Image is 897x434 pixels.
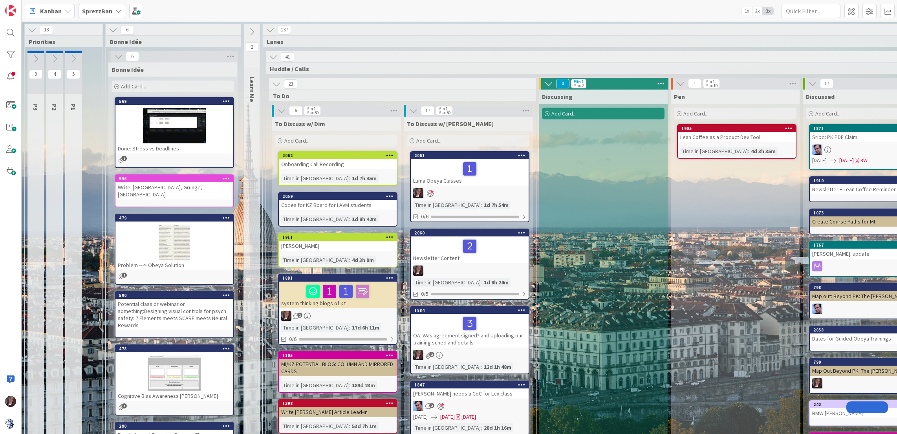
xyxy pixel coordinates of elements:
div: 1905 [681,126,796,131]
div: Time in [GEOGRAPHIC_DATA] [281,323,349,332]
div: 1911 [282,234,397,240]
div: 596Write: [GEOGRAPHIC_DATA], Grunge, [GEOGRAPHIC_DATA] [115,175,233,200]
span: 6 [121,25,134,35]
span: Kanban [40,6,62,16]
div: 53d 7h 1m [350,422,379,430]
div: [DATE] [461,413,476,421]
div: 2062 [279,152,397,159]
div: 478 [119,346,233,352]
span: 9 [29,70,42,79]
div: 1884 [414,308,529,313]
div: Time in [GEOGRAPHIC_DATA] [281,256,349,264]
span: 18 [40,25,53,35]
img: TD [413,188,423,198]
div: Time in [GEOGRAPHIC_DATA] [281,215,349,223]
div: TD [411,188,529,198]
span: : [349,256,350,264]
b: SprezzBan [82,7,112,15]
div: Min 1 [573,80,584,84]
span: P2 [51,103,59,110]
span: [DATE] [413,413,428,421]
div: 478 [115,345,233,352]
img: TD [413,266,423,276]
img: TD [413,350,423,360]
img: JB [812,145,822,155]
span: Add Card... [815,110,840,117]
div: Time in [GEOGRAPHIC_DATA] [413,278,481,287]
div: system thinking blogs of kz [279,282,397,308]
span: 0 [556,79,569,88]
div: 2061 [414,153,529,158]
div: Lean Coffee as a Product Dev Tool [678,132,796,142]
div: 479 [115,214,233,222]
div: 2060Newsletter Content [411,229,529,263]
div: 2059 [282,194,397,199]
span: Bonne Idée [110,38,231,46]
img: avatar [5,418,16,429]
div: 1847 [414,382,529,388]
div: MI/KZ POTENTIAL BLOG: COLUMN AND MIRRORED CARDS [279,359,397,376]
span: 5 [67,70,80,79]
span: 2x [752,7,763,15]
div: 590 [115,292,233,299]
span: Learn Me [248,77,256,102]
div: OA: Was agreement signed? and Uploading our training sched and details [411,314,529,348]
div: 569 [115,98,233,105]
div: 596 [119,176,233,181]
div: 1881 [279,275,397,282]
div: 2062Onboarding Call Recording [279,152,397,169]
span: [DATE] [440,413,455,421]
div: Time in [GEOGRAPHIC_DATA] [413,363,481,371]
div: 17d 6h 11m [350,323,381,332]
div: 2060 [411,229,529,236]
div: 479Problem ---> Obeya Solution [115,214,233,270]
div: 1398 [282,401,397,406]
div: 1398Write [PERSON_NAME] Article Lead-in [279,400,397,417]
div: 3W [860,156,868,165]
span: : [349,381,350,390]
span: 6 [289,106,302,115]
div: Luma Obeya Classes [411,159,529,186]
span: 1x [741,7,752,15]
div: 1911 [279,234,397,241]
span: 0/6 [421,212,428,221]
div: 2060 [414,230,529,236]
div: 479 [119,215,233,221]
span: P1 [70,103,77,110]
div: TD [411,350,529,360]
span: 1 [297,313,302,318]
span: Discussing [542,93,573,101]
div: 590 [119,293,233,298]
span: : [481,278,482,287]
div: Problem ---> Obeya Solution [115,260,233,270]
span: Add Card... [284,137,309,144]
div: 1847 [411,381,529,388]
span: Add Card... [416,137,441,144]
div: Time in [GEOGRAPHIC_DATA] [281,422,349,430]
div: 2061Luma Obeya Classes [411,152,529,186]
span: : [349,323,350,332]
span: 0/6 [289,335,297,343]
img: JB [812,304,822,314]
div: Onboarding Call Recording [279,159,397,169]
div: Max 30 [306,111,319,115]
div: Newsletter Content [411,236,529,263]
div: 569 [119,99,233,104]
div: 1d 8h 24m [482,278,511,287]
div: Time in [GEOGRAPHIC_DATA] [680,147,748,156]
span: Discussed [806,93,835,101]
span: 1 [122,403,127,408]
div: Max 2 [573,84,584,88]
div: Potential class or webinar or something:Designing visual controls for psych safety: 7 Elements me... [115,299,233,330]
span: Bonne Idée [112,66,144,73]
div: 1881system thinking blogs of kz [279,275,397,308]
div: 2061 [411,152,529,159]
div: 12d 1h 48m [482,363,513,371]
img: TD [5,396,16,407]
div: 1398 [279,400,397,407]
span: 0/5 [421,290,428,298]
span: 2 [245,42,258,52]
span: 1 [688,79,701,88]
div: 1911[PERSON_NAME] [279,234,397,251]
span: P3 [32,103,40,110]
